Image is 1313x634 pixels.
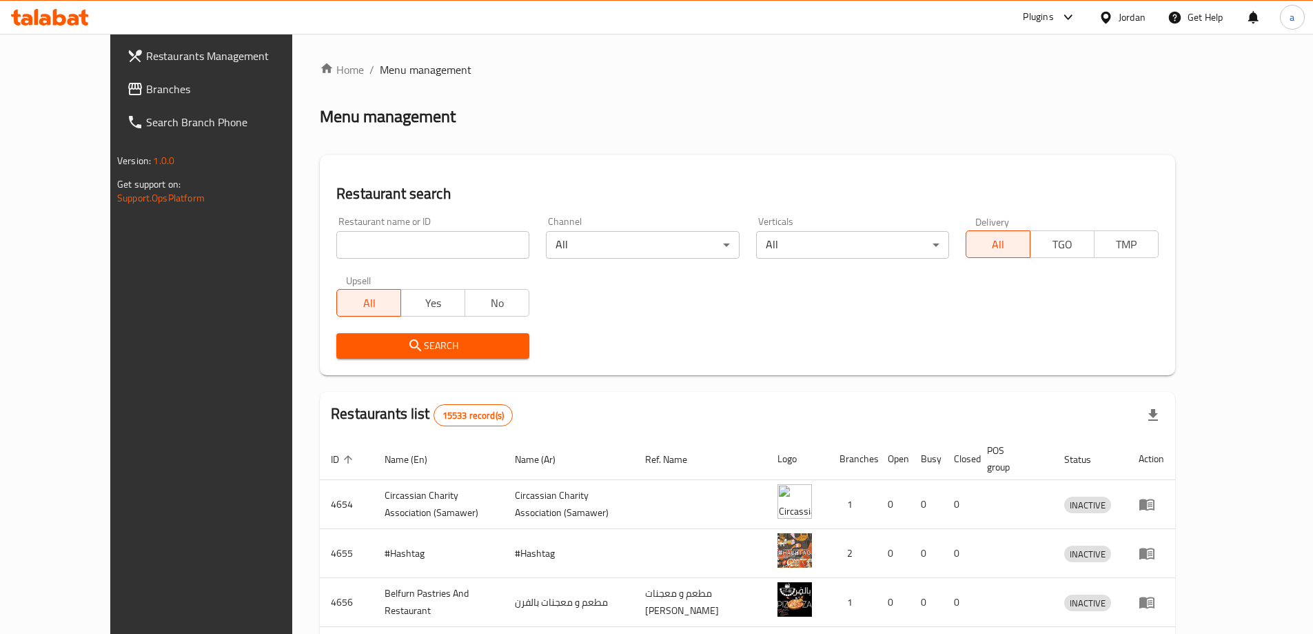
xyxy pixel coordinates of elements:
label: Upsell [346,275,371,285]
td: مطعم و معجنات [PERSON_NAME] [634,578,766,627]
span: Branches [146,81,318,97]
td: #Hashtag [504,529,634,578]
td: 0 [910,578,943,627]
h2: Restaurants list [331,404,513,426]
th: Logo [766,438,828,480]
td: 0 [910,480,943,529]
span: Yes [407,293,460,313]
div: Total records count [434,404,513,426]
th: Action [1128,438,1175,480]
div: Export file [1137,399,1170,432]
div: INACTIVE [1064,497,1111,513]
a: Support.OpsPlatform [117,189,205,207]
div: All [756,231,949,259]
span: Status [1064,451,1109,468]
span: INACTIVE [1064,546,1111,562]
input: Search for restaurant name or ID.. [336,231,529,259]
td: 4655 [320,529,374,578]
th: Busy [910,438,943,480]
td: 0 [943,480,976,529]
button: Yes [400,289,465,317]
a: Search Branch Phone [116,106,329,139]
button: No [465,289,529,317]
div: Jordan [1119,10,1146,25]
label: Delivery [975,217,1010,226]
img: Belfurn Pastries And Restaurant [777,582,812,617]
td: 0 [877,480,910,529]
span: Search Branch Phone [146,114,318,130]
td: مطعم و معجنات بالفرن [504,578,634,627]
a: Restaurants Management [116,39,329,72]
button: TMP [1094,230,1159,258]
span: 1.0.0 [153,152,174,170]
span: Version: [117,152,151,170]
h2: Restaurant search [336,184,1159,204]
div: Menu [1139,594,1164,611]
li: / [369,61,374,78]
div: INACTIVE [1064,595,1111,611]
span: No [471,293,524,313]
div: Plugins [1023,9,1053,26]
span: Name (En) [385,451,445,468]
td: 0 [943,529,976,578]
span: Search [347,337,518,355]
span: TGO [1036,235,1089,255]
td: 1 [828,578,877,627]
span: Restaurants Management [146,48,318,64]
span: TMP [1100,235,1153,255]
span: ID [331,451,357,468]
div: Menu [1139,496,1164,513]
td: 4654 [320,480,374,529]
span: All [343,293,396,313]
span: Name (Ar) [515,451,573,468]
img: #Hashtag [777,533,812,568]
span: Menu management [380,61,471,78]
th: Open [877,438,910,480]
span: Ref. Name [645,451,705,468]
th: Closed [943,438,976,480]
td: 2 [828,529,877,578]
button: All [336,289,401,317]
td: #Hashtag [374,529,504,578]
td: 4656 [320,578,374,627]
td: 1 [828,480,877,529]
span: a [1290,10,1294,25]
td: 0 [910,529,943,578]
td: 0 [877,529,910,578]
span: INACTIVE [1064,595,1111,611]
td: 0 [877,578,910,627]
td: Belfurn Pastries And Restaurant [374,578,504,627]
td: ​Circassian ​Charity ​Association​ (Samawer) [504,480,634,529]
button: All [966,230,1030,258]
a: Home [320,61,364,78]
h2: Menu management [320,106,456,128]
td: ​Circassian ​Charity ​Association​ (Samawer) [374,480,504,529]
span: INACTIVE [1064,497,1111,513]
span: All [972,235,1025,255]
button: Search [336,333,529,359]
a: Branches [116,72,329,106]
div: INACTIVE [1064,546,1111,562]
span: Get support on: [117,175,181,193]
td: 0 [943,578,976,627]
th: Branches [828,438,877,480]
nav: breadcrumb [320,61,1175,78]
span: 15533 record(s) [434,409,512,422]
button: TGO [1030,230,1095,258]
div: All [546,231,739,259]
span: POS group [987,442,1037,475]
img: ​Circassian ​Charity ​Association​ (Samawer) [777,484,812,519]
div: Menu [1139,545,1164,562]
